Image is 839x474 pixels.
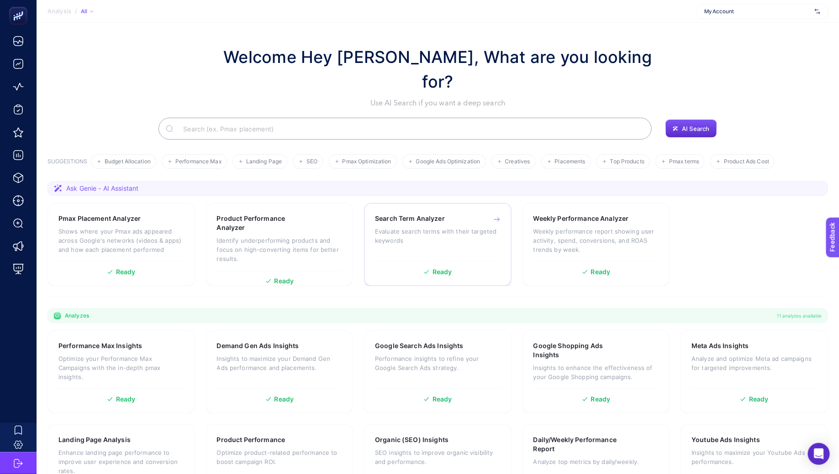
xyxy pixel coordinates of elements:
span: Ask Genie - AI Assistant [66,184,138,193]
span: Ready [749,396,769,402]
p: Use AI Search if you want a deep search [214,98,662,109]
p: SEO insights to improve organic visibility and performance. [375,448,501,466]
h3: Google Search Ads Insights [375,341,464,350]
h3: Organic (SEO) Insights [375,435,449,444]
a: Weekly Performance AnalyzerWeekly performance report showing user activity, spend, conversions, a... [522,203,670,286]
h3: Weekly Performance Analyzer [533,214,629,223]
span: Pmax terms [669,158,699,165]
a: Performance Max InsightsOptimize your Performance Max Campaigns with the in-depth pmax insights.R... [47,330,195,413]
p: Optimize product-related performance to boost campaign ROI. [217,448,343,466]
span: Ready [433,396,452,402]
span: Performance Max [175,158,222,165]
h3: Pmax Placement Analyzer [58,214,141,223]
h3: SUGGESTIONS [47,158,87,169]
span: AI Search [682,125,709,132]
a: Meta Ads InsightsAnalyze and optimize Meta ad campaigns for targeted improvements.Ready [681,330,828,413]
span: Ready [116,269,136,275]
h3: Daily/Weekly Performance Report [533,435,630,453]
p: Insights to enhance the effectiveness of your Google Shopping campaigns. [533,363,659,381]
a: Pmax Placement AnalyzerShows where your Pmax ads appeared across Google's networks (videos & apps... [47,203,195,286]
span: Ready [274,396,294,402]
button: AI Search [665,120,717,138]
h3: Landing Page Analysis [58,435,131,444]
h3: Performance Max Insights [58,341,142,350]
span: Top Products [610,158,644,165]
span: Pmax Optimization [343,158,391,165]
span: Creatives [505,158,530,165]
h3: Google Shopping Ads Insights [533,341,630,359]
span: Ready [591,396,611,402]
h3: Youtube Ads Insights [691,435,760,444]
p: Identify underperforming products and focus on high-converting items for better results. [217,236,343,263]
span: Budget Allocation [105,158,151,165]
p: Shows where your Pmax ads appeared across Google's networks (videos & apps) and how each placemen... [58,227,184,254]
p: Performance insights to refine your Google Search Ads strategy. [375,354,501,372]
h3: Demand Gen Ads Insights [217,341,299,350]
span: Product Ads Cost [724,158,769,165]
a: Google Shopping Ads InsightsInsights to enhance the effectiveness of your Google Shopping campaig... [522,330,670,413]
a: Demand Gen Ads InsightsInsights to maximize your Demand Gen Ads performance and placements.Ready [206,330,354,413]
p: Evaluate search terms with their targeted keywords [375,227,501,245]
p: Analyze and optimize Meta ad campaigns for targeted improvements. [691,354,817,372]
p: Insights to maximize your Demand Gen Ads performance and placements. [217,354,343,372]
p: Weekly performance report showing user activity, spend, conversions, and ROAS trends by week. [533,227,659,254]
span: / [75,7,77,15]
h3: Product Performance Analyzer [217,214,313,232]
a: Google Search Ads InsightsPerformance insights to refine your Google Search Ads strategy.Ready [364,330,512,413]
div: All [81,8,94,15]
span: SEO [306,158,317,165]
h3: Meta Ads Insights [691,341,749,350]
div: Open Intercom Messenger [808,443,830,465]
span: Ready [433,269,452,275]
p: Insights to maximize your Youtube Ads performances. [691,448,817,466]
span: Ready [591,269,611,275]
span: Google Ads Optimization [416,158,480,165]
input: Search [176,116,644,141]
span: Feedback [5,3,35,10]
p: Optimize your Performance Max Campaigns with the in-depth pmax insights. [58,354,184,381]
span: Landing Page [246,158,282,165]
h3: Product Performance [217,435,285,444]
a: Product Performance AnalyzerIdentify underperforming products and focus on high-converting items ... [206,203,354,286]
span: Placements [555,158,586,165]
img: svg%3e [815,7,820,16]
p: Analyze top metrics by daily/weekly. [533,457,659,466]
span: Analysis [47,8,71,15]
span: Analyzes [65,312,89,319]
span: My Account [704,8,811,15]
span: 11 analyzes available [777,312,822,319]
h3: Search Term Analyzer [375,214,445,223]
span: Ready [274,278,294,284]
span: Ready [116,396,136,402]
a: Search Term AnalyzerEvaluate search terms with their targeted keywordsReady [364,203,512,286]
h1: Welcome Hey [PERSON_NAME], What are you looking for? [214,45,662,94]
